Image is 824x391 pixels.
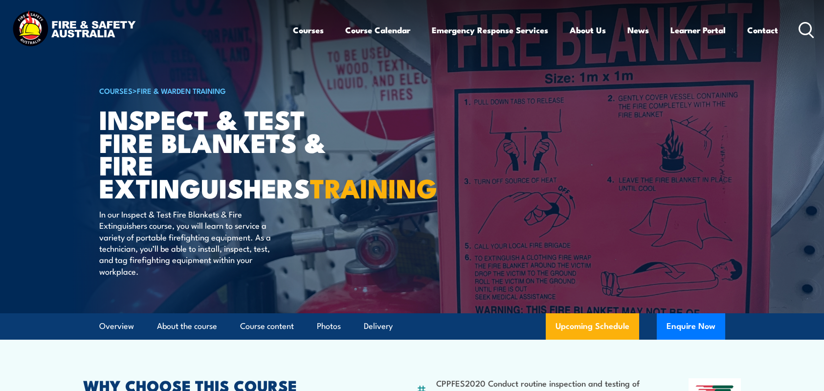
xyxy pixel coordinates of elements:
a: Courses [293,17,324,43]
a: Course content [240,313,294,339]
button: Enquire Now [657,313,725,340]
a: About the course [157,313,217,339]
p: In our Inspect & Test Fire Blankets & Fire Extinguishers course, you will learn to service a vari... [99,208,278,277]
a: Contact [747,17,778,43]
h6: > [99,85,341,96]
a: Overview [99,313,134,339]
a: Fire & Warden Training [137,85,226,96]
h1: Inspect & Test Fire Blankets & Fire Extinguishers [99,108,341,199]
a: About Us [570,17,606,43]
a: Learner Portal [670,17,726,43]
a: News [627,17,649,43]
a: Emergency Response Services [432,17,548,43]
a: Course Calendar [345,17,410,43]
a: Delivery [364,313,393,339]
a: Photos [317,313,341,339]
a: Upcoming Schedule [546,313,639,340]
a: COURSES [99,85,133,96]
strong: TRAINING [310,167,437,207]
